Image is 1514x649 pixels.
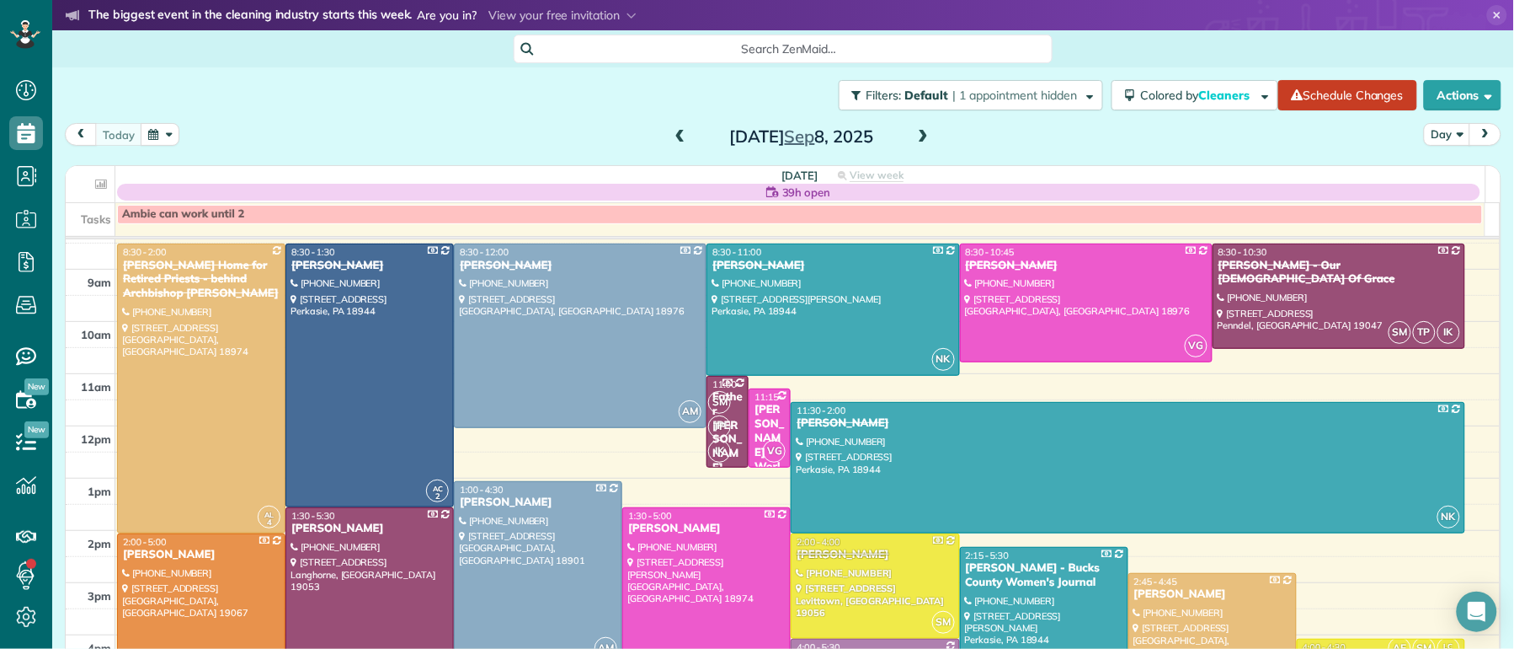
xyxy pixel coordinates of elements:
[850,169,904,182] span: View week
[1437,321,1460,344] span: IK
[291,510,335,522] span: 1:30 - 5:30
[712,259,954,273] div: [PERSON_NAME]
[1218,246,1267,258] span: 8:30 - 10:30
[966,246,1015,258] span: 8:30 - 10:45
[122,259,280,302] div: [PERSON_NAME] Home for Retired Priests - behind Archbishop [PERSON_NAME]
[1413,321,1436,344] span: TP
[782,184,831,201] span: 39h open
[679,400,701,423] span: AM
[81,432,111,446] span: 12pm
[291,259,449,273] div: [PERSON_NAME]
[259,515,280,531] small: 4
[88,7,413,25] strong: The biggest event in the cleaning industry starts this week.
[712,246,761,258] span: 8:30 - 11:00
[1278,80,1417,110] a: Schedule Changes
[1457,592,1497,632] div: Open Intercom Messenger
[763,440,786,463] span: VG
[797,405,845,416] span: 11:30 - 2:00
[953,88,1078,103] span: | 1 appointment hidden
[1424,80,1501,110] button: Actions
[1133,587,1292,602] div: [PERSON_NAME]
[65,123,97,146] button: prev
[1141,88,1256,103] span: Colored by
[1185,335,1207,357] span: VG
[88,589,111,603] span: 3pm
[433,484,443,493] span: AC
[1134,576,1178,587] span: 2:45 - 4:45
[122,548,280,562] div: [PERSON_NAME]
[88,485,111,498] span: 1pm
[291,246,335,258] span: 8:30 - 1:30
[1424,123,1471,146] button: Day
[796,416,1459,431] div: [PERSON_NAME]
[123,246,167,258] span: 8:30 - 2:00
[81,328,111,341] span: 10am
[797,536,840,548] span: 2:00 - 4:00
[708,416,731,438] span: TP
[1469,123,1501,146] button: next
[1437,506,1460,528] span: NK
[708,391,731,414] span: SM
[24,378,49,395] span: New
[754,403,786,502] div: [PERSON_NAME] - World Team
[95,123,142,146] button: today
[460,246,509,258] span: 8:30 - 12:00
[81,380,111,394] span: 11am
[754,391,809,403] span: 11:15 - 12:45
[1218,259,1460,287] div: [PERSON_NAME] - Our [DEMOGRAPHIC_DATA] Of Grace
[839,80,1103,110] button: Filters: Default | 1 appointment hidden
[965,561,1123,590] div: [PERSON_NAME] - Bucks County Women's Journal
[459,496,617,510] div: [PERSON_NAME]
[66,29,740,51] li: The world’s leading virtual event for cleaning business owners.
[796,548,954,562] div: [PERSON_NAME]
[1112,80,1278,110] button: Colored byCleaners
[1389,321,1411,344] span: SM
[264,510,274,519] span: AL
[830,80,1103,110] a: Filters: Default | 1 appointment hidden
[291,522,449,536] div: [PERSON_NAME]
[122,207,244,221] span: Ambie can work until 2
[712,378,767,390] span: 11:00 - 12:45
[418,7,477,25] span: Are you in?
[88,276,111,289] span: 9am
[123,536,167,548] span: 2:00 - 5:00
[965,259,1207,273] div: [PERSON_NAME]
[708,440,731,463] span: IK
[866,88,902,103] span: Filters:
[24,421,49,438] span: New
[782,169,818,182] span: [DATE]
[460,484,504,496] span: 1:00 - 4:30
[966,550,1010,561] span: 2:15 - 5:30
[459,259,701,273] div: [PERSON_NAME]
[932,348,955,371] span: NK
[88,537,111,550] span: 2pm
[627,522,786,536] div: [PERSON_NAME]
[932,611,955,634] span: SM
[427,489,448,505] small: 2
[1199,88,1253,103] span: Cleaners
[785,126,815,147] span: Sep
[696,127,907,146] h2: [DATE] 8, 2025
[905,88,950,103] span: Default
[628,510,672,522] span: 1:30 - 5:00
